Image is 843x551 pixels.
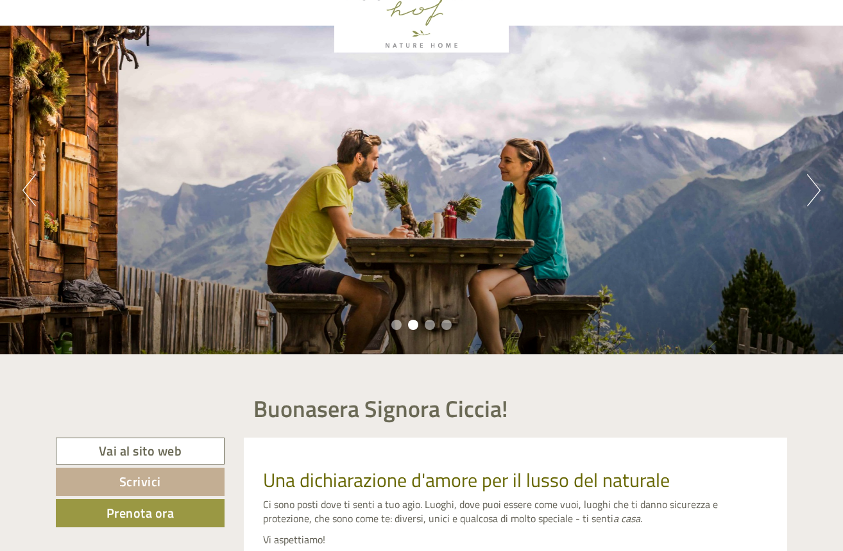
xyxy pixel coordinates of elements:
[56,499,225,527] a: Prenota ora
[263,497,769,527] p: Ci sono posti dove ti senti a tuo agio. Luoghi, dove puoi essere come vuoi, luoghi che ti danno s...
[22,174,36,206] button: Previous
[613,511,618,526] em: a
[807,174,821,206] button: Next
[621,511,640,526] em: casa
[253,396,508,422] h1: Buonasera Signora Ciccia!
[56,468,225,496] a: Scrivici
[56,438,225,465] a: Vai al sito web
[263,465,670,495] span: Una dichiarazione d'amore per il lusso del naturale
[263,532,769,547] p: Vi aspettiamo!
